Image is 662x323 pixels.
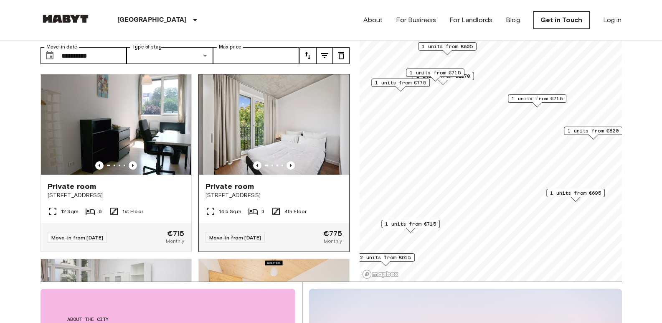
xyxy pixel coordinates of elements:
[333,47,350,64] button: tune
[67,315,269,323] span: About the city
[363,15,383,25] a: About
[41,74,191,175] img: Marketing picture of unit DE-01-041-02M
[219,208,241,215] span: 14.5 Sqm
[546,189,605,202] div: Map marker
[449,15,492,25] a: For Landlords
[396,15,436,25] a: For Business
[198,74,350,252] a: Marketing picture of unit DE-01-259-018-03QPrevious imagePrevious imagePrivate room[STREET_ADDRES...
[323,230,342,237] span: €775
[299,47,316,64] button: tune
[568,127,619,135] span: 1 units from €820
[132,43,162,51] label: Type of stay
[416,72,470,80] span: 1 units from €1270
[95,161,104,170] button: Previous image
[385,220,436,228] span: 1 units from €715
[122,208,143,215] span: 1st Floor
[41,47,58,64] button: Choose date, selected date is 1 Oct 2025
[46,43,77,51] label: Move-in date
[410,69,461,76] span: 1 units from €715
[603,15,622,25] a: Log in
[508,94,566,107] div: Map marker
[284,208,307,215] span: 4th Floor
[166,237,184,245] span: Monthly
[99,208,102,215] span: 6
[381,220,440,233] div: Map marker
[412,72,474,85] div: Map marker
[41,74,192,252] a: Marketing picture of unit DE-01-041-02MPrevious imagePrevious imagePrivate room[STREET_ADDRESS]12...
[199,74,349,175] img: Marketing picture of unit DE-01-259-018-03Q
[360,254,411,261] span: 2 units from €615
[205,191,342,200] span: [STREET_ADDRESS]
[41,15,91,23] img: Habyt
[316,47,333,64] button: tune
[362,270,399,279] a: Mapbox logo
[550,189,601,197] span: 1 units from €695
[533,11,590,29] a: Get in Touch
[253,161,261,170] button: Previous image
[61,208,79,215] span: 12 Sqm
[406,69,464,81] div: Map marker
[512,95,563,102] span: 1 units from €715
[117,15,187,25] p: [GEOGRAPHIC_DATA]
[418,42,477,55] div: Map marker
[167,230,185,237] span: €715
[48,181,96,191] span: Private room
[324,237,342,245] span: Monthly
[219,43,241,51] label: Max price
[129,161,137,170] button: Previous image
[48,191,185,200] span: [STREET_ADDRESS]
[506,15,520,25] a: Blog
[287,161,295,170] button: Previous image
[205,181,254,191] span: Private room
[51,234,104,241] span: Move-in from [DATE]
[356,253,415,266] div: Map marker
[261,208,264,215] span: 3
[564,127,622,140] div: Map marker
[422,43,473,50] span: 1 units from €805
[375,79,426,86] span: 1 units from €775
[371,79,430,92] div: Map marker
[209,234,261,241] span: Move-in from [DATE]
